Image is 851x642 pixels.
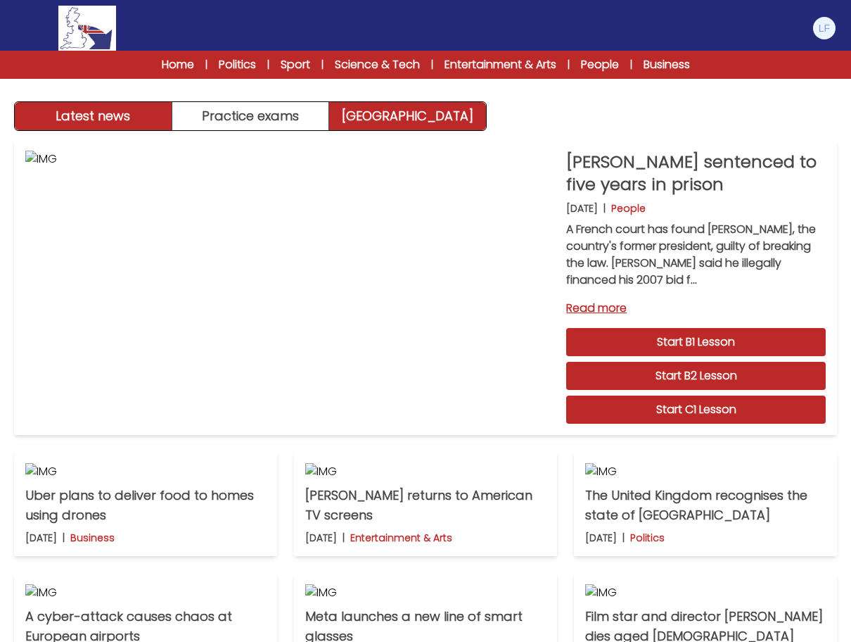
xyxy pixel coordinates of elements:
p: The United Kingdom recognises the state of [GEOGRAPHIC_DATA] [585,486,826,525]
a: Logo [14,6,160,51]
p: [DATE] [585,531,617,545]
a: Start C1 Lesson [566,396,826,424]
span: | [568,58,570,72]
p: [DATE] [566,201,598,215]
button: Latest news [15,102,172,130]
p: Politics [630,531,665,545]
b: | [603,201,606,215]
span: | [321,58,324,72]
img: Lorenzo Filicetti [813,17,836,39]
p: Business [70,531,115,545]
a: Start B1 Lesson [566,328,826,356]
a: IMG The United Kingdom recognises the state of [GEOGRAPHIC_DATA] [DATE] | Politics [574,452,837,556]
p: A French court has found [PERSON_NAME], the country's former president, guilty of breaking the la... [566,221,826,289]
b: | [622,531,625,545]
img: IMG [25,463,266,480]
p: People [611,201,646,215]
a: Home [162,56,194,73]
a: Science & Tech [335,56,420,73]
a: Sport [281,56,310,73]
a: Start B2 Lesson [566,362,826,390]
img: IMG [585,584,826,601]
img: Logo [58,6,116,51]
p: Uber plans to deliver food to homes using drones [25,486,266,525]
p: [PERSON_NAME] sentenced to five years in prison [566,151,826,196]
span: | [267,58,269,72]
span: | [630,58,632,72]
a: Read more [566,300,826,317]
a: Entertainment & Arts [444,56,556,73]
b: | [63,531,65,545]
b: | [343,531,345,545]
span: | [205,58,207,72]
p: [DATE] [25,531,57,545]
a: [GEOGRAPHIC_DATA] [329,102,486,130]
button: Practice exams [172,102,330,130]
img: IMG [25,584,266,601]
p: [DATE] [305,531,337,545]
img: IMG [305,463,546,480]
img: IMG [25,151,555,424]
img: IMG [585,463,826,480]
p: [PERSON_NAME] returns to American TV screens [305,486,546,525]
a: People [581,56,619,73]
img: IMG [305,584,546,601]
a: Politics [219,56,256,73]
span: | [431,58,433,72]
a: Business [644,56,690,73]
a: IMG [PERSON_NAME] returns to American TV screens [DATE] | Entertainment & Arts [294,452,557,556]
a: IMG Uber plans to deliver food to homes using drones [DATE] | Business [14,452,277,556]
p: Entertainment & Arts [350,531,452,545]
